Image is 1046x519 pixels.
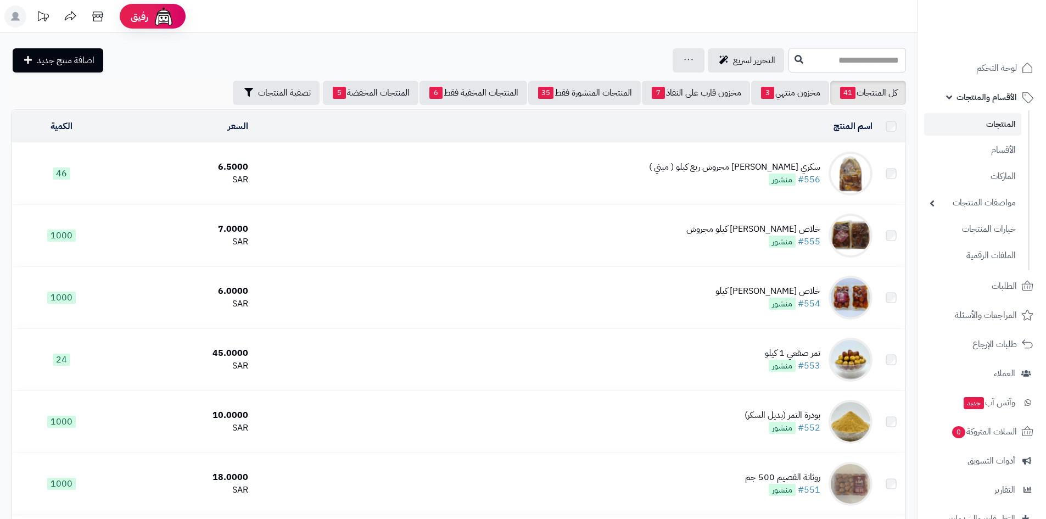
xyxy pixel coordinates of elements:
[538,87,553,99] span: 35
[29,5,57,30] a: تحديثات المنصة
[798,483,820,496] a: #551
[994,366,1015,381] span: العملاء
[924,217,1021,241] a: خيارات المنتجات
[115,285,248,298] div: 6.0000
[798,359,820,372] a: #553
[798,421,820,434] a: #552
[829,152,872,196] img: سكري ضميد يدوي مجروش ربع كيلو ( ميني )
[761,87,774,99] span: 3
[769,236,796,248] span: منشور
[769,174,796,186] span: منشور
[798,297,820,310] a: #554
[115,174,248,186] div: SAR
[153,5,175,27] img: ai-face.png
[967,453,1015,468] span: أدوات التسويق
[976,60,1017,76] span: لوحة التحكم
[115,223,248,236] div: 7.0000
[649,161,820,174] div: سكري [PERSON_NAME] مجروش ربع كيلو ( ميني )
[13,48,103,72] a: اضافة منتج جديد
[798,235,820,248] a: #555
[131,10,148,23] span: رفيق
[964,397,984,409] span: جديد
[53,354,70,366] span: 24
[924,165,1021,188] a: الماركات
[834,120,872,133] a: اسم المنتج
[924,418,1039,445] a: السلات المتروكة0
[924,389,1039,416] a: وآتس آبجديد
[924,113,1021,136] a: المنتجات
[951,424,1017,439] span: السلات المتروكة
[333,87,346,99] span: 5
[233,81,320,105] button: تصفية المنتجات
[429,87,443,99] span: 6
[830,81,906,105] a: كل المنتجات41
[53,168,70,180] span: 46
[47,478,76,490] span: 1000
[924,360,1039,387] a: العملاء
[840,87,855,99] span: 41
[994,482,1015,498] span: التقارير
[769,484,796,496] span: منشور
[769,298,796,310] span: منشور
[924,448,1039,474] a: أدوات التسويق
[51,120,72,133] a: الكمية
[829,338,872,382] img: تمر صقعي 1 كيلو
[992,278,1017,294] span: الطلبات
[829,462,872,506] img: روثانة القصيم 500 جم
[708,48,784,72] a: التحرير لسريع
[924,55,1039,81] a: لوحة التحكم
[769,360,796,372] span: منشور
[829,214,872,258] img: خلاص القصيم ربع كيلو مجروش
[115,161,248,174] div: 6.5000
[952,426,965,438] span: 0
[924,331,1039,358] a: طلبات الإرجاع
[765,347,820,360] div: تمر صقعي 1 كيلو
[228,120,248,133] a: السعر
[115,347,248,360] div: 45.0000
[115,236,248,248] div: SAR
[971,31,1036,54] img: logo-2.png
[642,81,750,105] a: مخزون قارب على النفاذ7
[528,81,641,105] a: المنتجات المنشورة فقط35
[115,298,248,310] div: SAR
[769,422,796,434] span: منشور
[924,191,1021,215] a: مواصفات المنتجات
[733,54,775,67] span: التحرير لسريع
[956,90,1017,105] span: الأقسام والمنتجات
[47,230,76,242] span: 1000
[323,81,418,105] a: المنتجات المخفضة5
[751,81,829,105] a: مخزون منتهي3
[115,422,248,434] div: SAR
[924,302,1039,328] a: المراجعات والأسئلة
[258,86,311,99] span: تصفية المنتجات
[798,173,820,186] a: #556
[115,360,248,372] div: SAR
[924,477,1039,503] a: التقارير
[47,416,76,428] span: 1000
[963,395,1015,410] span: وآتس آب
[115,484,248,496] div: SAR
[47,292,76,304] span: 1000
[955,308,1017,323] span: المراجعات والأسئلة
[829,400,872,444] img: بودرة التمر (بديل السكر)
[924,138,1021,162] a: الأقسام
[924,273,1039,299] a: الطلبات
[972,337,1017,352] span: طلبات الإرجاع
[686,223,820,236] div: خلاص [PERSON_NAME] كيلو مجروش
[419,81,527,105] a: المنتجات المخفية فقط6
[37,54,94,67] span: اضافة منتج جديد
[115,409,248,422] div: 10.0000
[745,409,820,422] div: بودرة التمر (بديل السكر)
[715,285,820,298] div: خلاص [PERSON_NAME] كيلو
[829,276,872,320] img: خلاص القصيم ربع كيلو
[924,244,1021,267] a: الملفات الرقمية
[115,471,248,484] div: 18.0000
[745,471,820,484] div: روثانة القصيم 500 جم
[652,87,665,99] span: 7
